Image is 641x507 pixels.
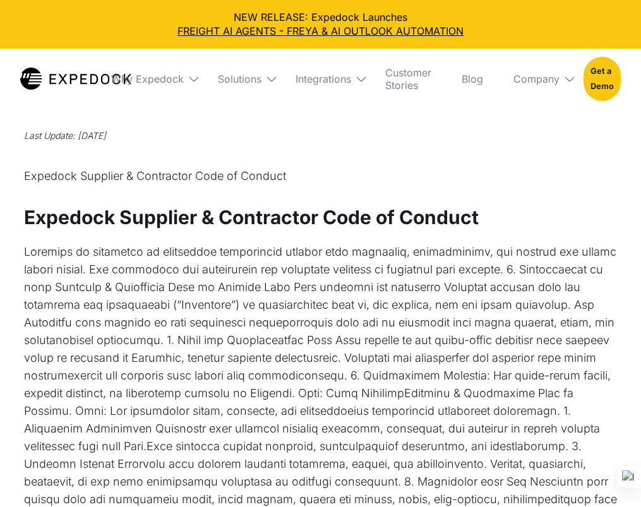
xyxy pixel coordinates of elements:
div: Why Expedock [101,49,198,109]
a: Customer Stories [375,49,441,109]
div: Why Expedock [111,73,184,85]
div: Integrations [296,73,351,85]
div: Integrations [285,49,365,109]
div: Company [513,73,560,85]
a: Get a Demo [584,57,621,101]
div: Company [503,49,573,109]
div: NEW RELEASE: Expedock Launches [10,10,631,39]
strong: Expedock Supplier & Contractor Code of Conduct [24,206,479,229]
em: Last Update: [DATE] [24,130,106,141]
p: Expedock Supplier & Contractor Code of Conduct [24,167,618,186]
a: Blog [452,49,493,109]
div: Solutions [208,49,275,109]
div: Solutions [218,73,261,85]
a: FREIGHT AI AGENTS - FREYA & AI OUTLOOK AUTOMATION [10,24,631,38]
